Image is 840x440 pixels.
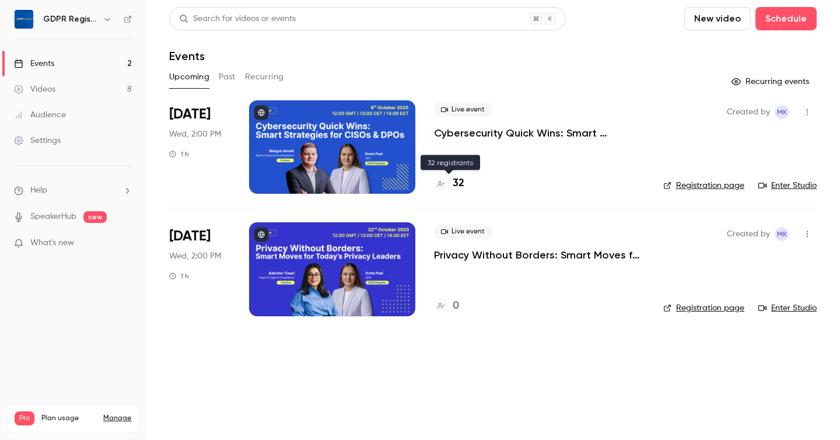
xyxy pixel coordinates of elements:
[14,135,61,146] div: Settings
[15,411,34,425] span: Pro
[14,184,132,197] li: help-dropdown-opener
[663,180,744,191] a: Registration page
[434,298,459,314] a: 0
[434,103,492,117] span: Live event
[777,105,787,119] span: MK
[83,211,107,223] span: new
[758,180,817,191] a: Enter Studio
[775,227,789,241] span: Marit Kesa
[777,227,787,241] span: MK
[14,58,54,69] div: Events
[219,68,236,86] button: Past
[30,237,74,249] span: What's new
[169,49,205,63] h1: Events
[169,271,189,281] div: 1 h
[434,126,645,140] a: Cybersecurity Quick Wins: Smart Strategies for CISOs & DPOs
[179,13,296,25] div: Search for videos or events
[758,302,817,314] a: Enter Studio
[755,7,817,30] button: Schedule
[434,248,645,262] a: Privacy Without Borders: Smart Moves for [DATE] Privacy Leaders
[775,105,789,119] span: Marit Kesa
[103,414,131,423] a: Manage
[169,227,211,246] span: [DATE]
[43,13,98,25] h6: GDPR Register
[169,128,221,140] span: Wed, 2:00 PM
[30,211,76,223] a: SpeakerHub
[727,105,770,119] span: Created by
[169,100,230,194] div: Oct 8 Wed, 2:00 PM (Europe/Tallinn)
[434,225,492,239] span: Live event
[169,149,189,159] div: 1 h
[14,83,55,95] div: Videos
[30,184,47,197] span: Help
[169,250,221,262] span: Wed, 2:00 PM
[727,227,770,241] span: Created by
[453,176,464,191] h4: 32
[726,72,817,91] button: Recurring events
[453,298,459,314] h4: 0
[169,222,230,316] div: Oct 22 Wed, 2:00 PM (Europe/Tallinn)
[434,176,464,191] a: 32
[169,68,209,86] button: Upcoming
[245,68,284,86] button: Recurring
[663,302,744,314] a: Registration page
[169,105,211,124] span: [DATE]
[15,10,33,29] img: GDPR Register
[684,7,751,30] button: New video
[41,414,96,423] span: Plan usage
[14,109,66,121] div: Audience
